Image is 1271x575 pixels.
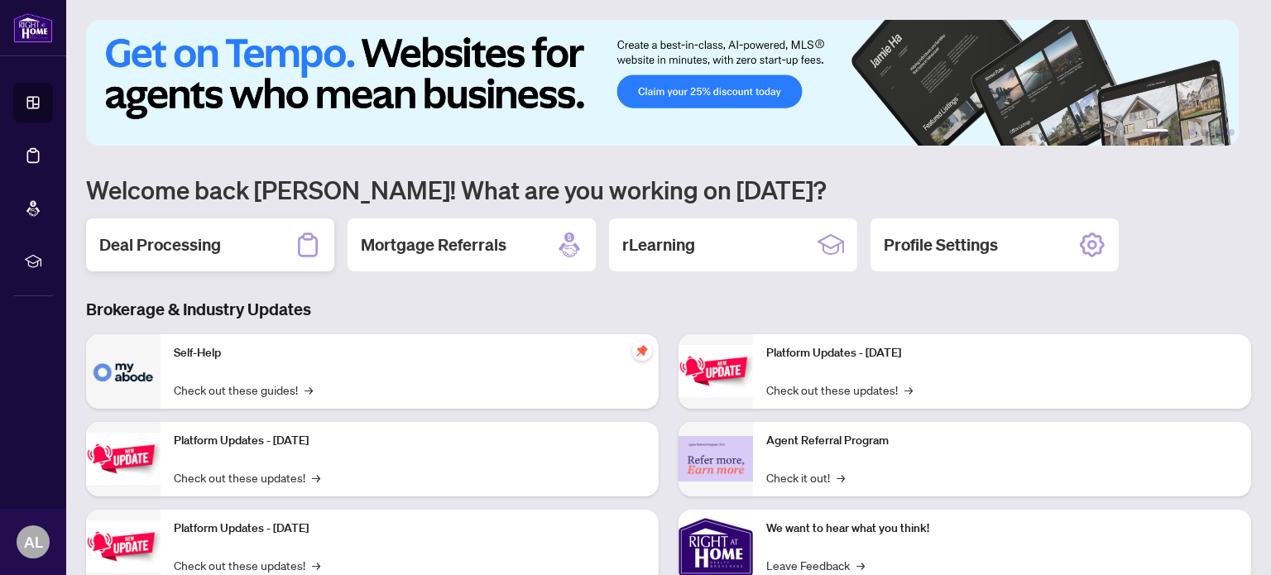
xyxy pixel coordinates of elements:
[1188,129,1195,136] button: 3
[24,530,43,553] span: AL
[86,20,1239,146] img: Slide 0
[86,334,161,409] img: Self-Help
[174,556,320,574] a: Check out these updates!→
[86,520,161,573] img: Platform Updates - July 21, 2025
[766,432,1238,450] p: Agent Referral Program
[884,233,998,256] h2: Profile Settings
[174,432,645,450] p: Platform Updates - [DATE]
[86,433,161,485] img: Platform Updates - September 16, 2025
[904,381,913,399] span: →
[174,468,320,486] a: Check out these updates!→
[1228,129,1235,136] button: 6
[99,233,221,256] h2: Deal Processing
[174,381,313,399] a: Check out these guides!→
[632,341,652,361] span: pushpin
[312,468,320,486] span: →
[1215,129,1221,136] button: 5
[86,174,1251,205] h1: Welcome back [PERSON_NAME]! What are you working on [DATE]?
[1201,129,1208,136] button: 4
[622,233,695,256] h2: rLearning
[766,344,1238,362] p: Platform Updates - [DATE]
[679,345,753,397] img: Platform Updates - June 23, 2025
[174,344,645,362] p: Self-Help
[1205,517,1254,567] button: Open asap
[1175,129,1182,136] button: 2
[856,556,865,574] span: →
[174,520,645,538] p: Platform Updates - [DATE]
[312,556,320,574] span: →
[679,436,753,482] img: Agent Referral Program
[837,468,845,486] span: →
[13,12,53,43] img: logo
[766,468,845,486] a: Check it out!→
[1142,129,1168,136] button: 1
[305,381,313,399] span: →
[361,233,506,256] h2: Mortgage Referrals
[86,298,1251,321] h3: Brokerage & Industry Updates
[766,381,913,399] a: Check out these updates!→
[766,520,1238,538] p: We want to hear what you think!
[766,556,865,574] a: Leave Feedback→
